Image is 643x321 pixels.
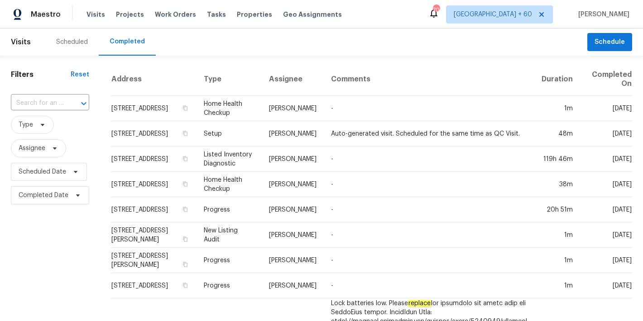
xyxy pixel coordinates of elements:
[181,104,189,112] button: Copy Address
[197,121,262,146] td: Setup
[19,167,66,176] span: Scheduled Date
[11,70,71,79] h1: Filters
[580,197,632,222] td: [DATE]
[580,146,632,172] td: [DATE]
[534,63,580,96] th: Duration
[181,129,189,137] button: Copy Address
[580,96,632,121] td: [DATE]
[283,10,342,19] span: Geo Assignments
[237,10,272,19] span: Properties
[197,146,262,172] td: Listed Inventory Diagnostic
[197,197,262,222] td: Progress
[580,273,632,298] td: [DATE]
[324,273,534,298] td: -
[110,37,145,46] div: Completed
[207,11,226,18] span: Tasks
[262,172,324,197] td: [PERSON_NAME]
[197,63,262,96] th: Type
[580,63,632,96] th: Completed On
[324,248,534,273] td: -
[324,172,534,197] td: -
[580,121,632,146] td: [DATE]
[19,120,33,129] span: Type
[197,248,262,273] td: Progress
[197,96,262,121] td: Home Health Checkup
[11,32,31,52] span: Visits
[454,10,532,19] span: [GEOGRAPHIC_DATA] + 60
[324,146,534,172] td: -
[181,260,189,269] button: Copy Address
[56,38,88,47] div: Scheduled
[111,63,197,96] th: Address
[580,222,632,248] td: [DATE]
[19,191,68,200] span: Completed Date
[587,33,632,52] button: Schedule
[111,273,197,298] td: [STREET_ADDRESS]
[324,63,534,96] th: Comments
[262,197,324,222] td: [PERSON_NAME]
[534,197,580,222] td: 20h 51m
[19,144,45,153] span: Assignee
[580,248,632,273] td: [DATE]
[575,10,629,19] span: [PERSON_NAME]
[197,222,262,248] td: New Listing Audit
[324,96,534,121] td: -
[11,96,64,110] input: Search for an address...
[262,96,324,121] td: [PERSON_NAME]
[181,155,189,163] button: Copy Address
[408,300,431,307] em: replace
[262,63,324,96] th: Assignee
[197,273,262,298] td: Progress
[181,281,189,289] button: Copy Address
[111,222,197,248] td: [STREET_ADDRESS][PERSON_NAME]
[534,146,580,172] td: 119h 46m
[324,197,534,222] td: -
[324,222,534,248] td: -
[197,172,262,197] td: Home Health Checkup
[534,172,580,197] td: 38m
[77,97,90,110] button: Open
[155,10,196,19] span: Work Orders
[534,222,580,248] td: 1m
[71,70,89,79] div: Reset
[111,96,197,121] td: [STREET_ADDRESS]
[262,121,324,146] td: [PERSON_NAME]
[324,121,534,146] td: Auto-generated visit. Scheduled for the same time as QC Visit.
[580,172,632,197] td: [DATE]
[262,248,324,273] td: [PERSON_NAME]
[116,10,144,19] span: Projects
[111,121,197,146] td: [STREET_ADDRESS]
[262,146,324,172] td: [PERSON_NAME]
[111,197,197,222] td: [STREET_ADDRESS]
[262,222,324,248] td: [PERSON_NAME]
[181,235,189,243] button: Copy Address
[111,248,197,273] td: [STREET_ADDRESS][PERSON_NAME]
[31,10,61,19] span: Maestro
[534,248,580,273] td: 1m
[181,205,189,213] button: Copy Address
[181,180,189,188] button: Copy Address
[111,172,197,197] td: [STREET_ADDRESS]
[595,37,625,48] span: Schedule
[262,273,324,298] td: [PERSON_NAME]
[433,5,439,14] div: 703
[534,273,580,298] td: 1m
[86,10,105,19] span: Visits
[534,96,580,121] td: 1m
[534,121,580,146] td: 48m
[111,146,197,172] td: [STREET_ADDRESS]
